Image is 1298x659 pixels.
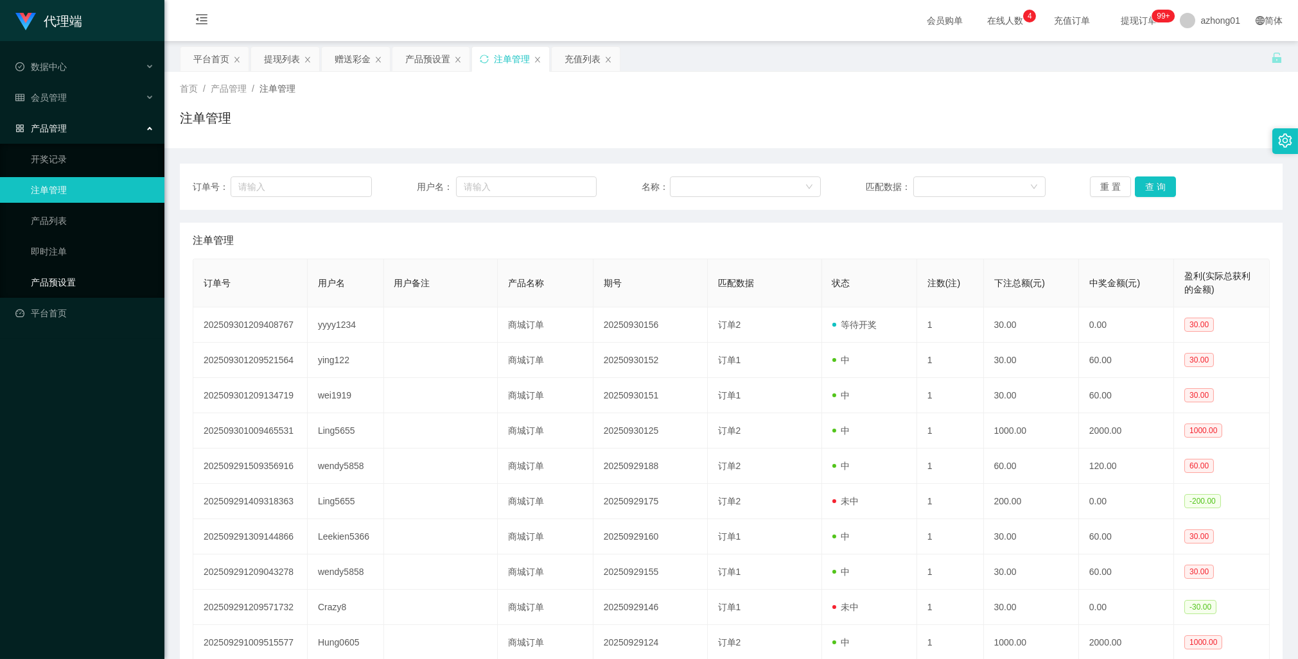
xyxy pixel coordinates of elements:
span: 30.00 [1184,353,1214,367]
td: wei1919 [308,378,384,413]
td: 200.00 [984,484,1079,519]
span: 1000.00 [1184,635,1222,649]
sup: 4 [1023,10,1036,22]
span: / [252,83,254,94]
td: 20250930151 [593,378,708,413]
td: 30.00 [984,554,1079,590]
span: 订单1 [718,602,741,612]
span: 订单2 [718,425,741,436]
td: 202509291409318363 [193,484,308,519]
i: 图标: menu-fold [180,1,224,42]
td: 商城订单 [498,554,593,590]
td: 30.00 [984,519,1079,554]
i: 图标: setting [1278,133,1292,148]
td: 202509301009465531 [193,413,308,449]
i: 图标: appstore-o [15,124,24,133]
span: 下注总额(元) [994,278,1045,288]
span: 订单1 [718,531,741,542]
span: 产品管理 [211,83,247,94]
span: 中 [832,390,850,400]
td: 1 [917,343,984,378]
i: 图标: global [1256,16,1265,25]
span: 中 [832,425,850,436]
td: 2000.00 [1079,413,1174,449]
span: 会员管理 [15,92,67,103]
td: 1 [917,590,984,625]
i: 图标: down [805,183,813,192]
span: 订单2 [718,461,741,471]
span: 盈利(实际总获利的金额) [1184,271,1250,295]
td: 20250930156 [593,307,708,343]
button: 重 置 [1090,176,1131,197]
td: ying122 [308,343,384,378]
span: 提现订单 [1114,16,1163,25]
div: 充值列表 [565,47,601,71]
td: 202509301209408767 [193,307,308,343]
span: 产品管理 [15,123,67,133]
span: 注数(注) [927,278,960,288]
a: 注单管理 [31,177,154,203]
td: Crazy8 [308,590,384,625]
h1: 注单管理 [180,108,231,128]
td: 202509301209134719 [193,378,308,413]
td: 商城订单 [498,413,593,449]
input: 请输入 [456,176,597,197]
td: 商城订单 [498,519,593,554]
span: 产品名称 [508,278,544,288]
span: 订单1 [718,567,741,577]
td: yyyy1234 [308,307,384,343]
td: 1 [917,554,984,590]
td: Ling5655 [308,484,384,519]
a: 图标: dashboard平台首页 [15,300,154,326]
span: 未中 [832,496,859,506]
span: 30.00 [1184,565,1214,579]
td: 20250929188 [593,449,708,484]
p: 4 [1028,10,1032,22]
td: Ling5655 [308,413,384,449]
td: 60.00 [984,449,1079,484]
span: 注单管理 [259,83,295,94]
td: 202509291209043278 [193,554,308,590]
td: 商城订单 [498,378,593,413]
td: 1 [917,484,984,519]
td: 1000.00 [984,413,1079,449]
span: 用户备注 [394,278,430,288]
td: 60.00 [1079,343,1174,378]
i: 图标: close [374,56,382,64]
span: 未中 [832,602,859,612]
span: 60.00 [1184,459,1214,473]
td: 1 [917,413,984,449]
span: 名称： [642,180,671,194]
span: 订单2 [718,320,741,330]
td: 30.00 [984,343,1079,378]
span: 订单1 [718,355,741,365]
td: 1 [917,307,984,343]
i: 图标: close [454,56,462,64]
span: 在线人数 [981,16,1030,25]
span: 匹配数据： [866,180,913,194]
td: 商城订单 [498,343,593,378]
a: 代理端 [15,15,82,26]
span: 状态 [832,278,850,288]
td: 0.00 [1079,307,1174,343]
td: 1 [917,519,984,554]
span: 用户名 [318,278,345,288]
span: -200.00 [1184,494,1221,508]
td: 30.00 [984,590,1079,625]
div: 平台首页 [193,47,229,71]
span: 用户名： [417,180,456,194]
sup: 1210 [1152,10,1175,22]
a: 产品列表 [31,208,154,234]
span: 订单号 [204,278,231,288]
td: 20250929146 [593,590,708,625]
input: 请输入 [231,176,372,197]
span: 30.00 [1184,318,1214,332]
i: 图标: close [604,56,612,64]
i: 图标: down [1030,183,1038,192]
div: 产品预设置 [405,47,450,71]
div: 提现列表 [264,47,300,71]
img: logo.9652507e.png [15,13,36,31]
i: 图标: close [304,56,311,64]
i: 图标: close [233,56,241,64]
a: 产品预设置 [31,270,154,295]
